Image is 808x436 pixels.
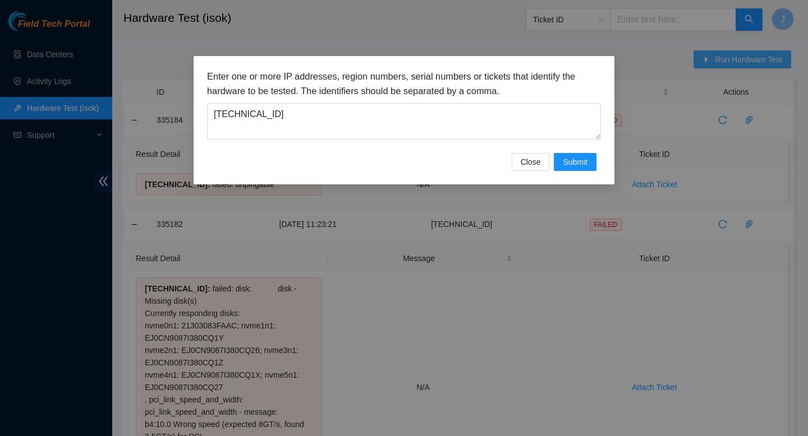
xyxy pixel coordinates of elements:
[554,153,596,171] button: Submit
[207,69,601,98] h3: Enter one or more IP addresses, region numbers, serial numbers or tickets that identify the hardw...
[207,103,601,140] textarea: [TECHNICAL_ID]
[563,156,587,168] span: Submit
[512,153,550,171] button: Close
[521,156,541,168] span: Close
